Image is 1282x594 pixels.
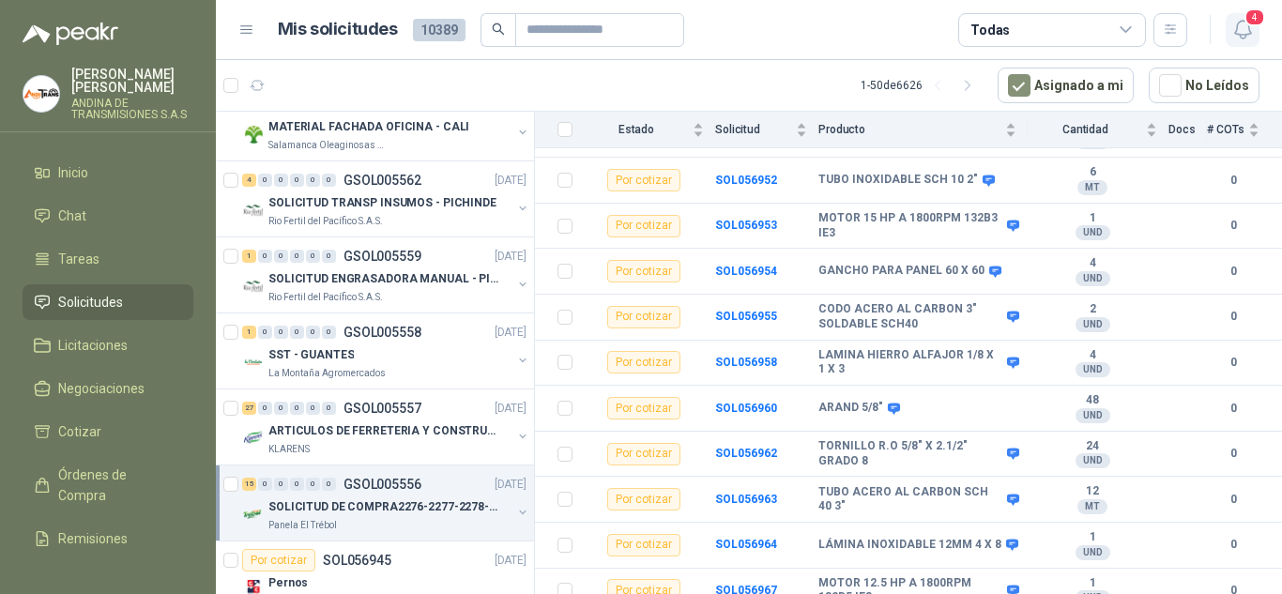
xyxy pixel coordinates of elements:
[268,194,496,212] p: SOLICITUD TRANSP INSUMOS - PICHINDE
[242,549,315,571] div: Por cotizar
[242,397,530,457] a: 27 0 0 0 0 0 GSOL005557[DATE] Company LogoARTICULOS DE FERRETERIA Y CONSTRUCCION EN GENERALKLARENS
[322,326,336,339] div: 0
[715,112,818,148] th: Solicitud
[1028,165,1157,180] b: 6
[323,554,391,567] p: SOL056945
[306,402,320,415] div: 0
[274,174,288,187] div: 0
[1028,439,1157,454] b: 24
[268,518,337,533] p: Panela El Trébol
[1028,112,1168,148] th: Cantidad
[715,447,777,460] a: SOL056962
[1077,180,1107,195] div: MT
[607,169,680,191] div: Por cotizar
[343,326,421,339] p: GSOL005558
[71,98,193,120] p: ANDINA DE TRANSMISIONES S.A.S
[1076,408,1110,423] div: UND
[23,155,193,190] a: Inicio
[23,327,193,363] a: Licitaciones
[58,162,88,183] span: Inicio
[818,485,1002,514] b: TUBO ACERO AL CARBON SCH 40 3"
[1207,536,1259,554] b: 0
[274,478,288,491] div: 0
[268,422,502,440] p: ARTICULOS DE FERRETERIA Y CONSTRUCCION EN GENERAL
[274,326,288,339] div: 0
[242,275,265,297] img: Company Logo
[715,265,777,278] a: SOL056954
[290,478,304,491] div: 0
[818,211,1002,240] b: MOTOR 15 HP A 1800RPM 132B3 IE3
[306,326,320,339] div: 0
[242,93,530,153] a: 3 0 0 0 0 0 GSOL005563[DATE] Company LogoMATERIAL FACHADA OFICINA - CALISalamanca Oleaginosas SAS
[715,356,777,369] b: SOL056958
[23,521,193,556] a: Remisiones
[58,335,128,356] span: Licitaciones
[818,302,1002,331] b: CODO ACERO AL CARBON 3" SOLDABLE SCH40
[818,538,1001,553] b: LÁMINA INOXIDABLE 12MM 4 X 8
[861,70,983,100] div: 1 - 50 de 6626
[242,351,265,373] img: Company Logo
[306,478,320,491] div: 0
[1028,123,1142,136] span: Cantidad
[58,528,128,549] span: Remisiones
[242,250,256,263] div: 1
[322,174,336,187] div: 0
[607,397,680,419] div: Por cotizar
[268,366,386,381] p: La Montaña Agromercados
[1077,499,1107,514] div: MT
[58,206,86,226] span: Chat
[715,493,777,506] a: SOL056963
[268,270,502,288] p: SOLICITUD ENGRASADORA MANUAL - PICHINDE
[58,249,99,269] span: Tareas
[607,443,680,465] div: Por cotizar
[715,310,777,323] a: SOL056955
[818,348,1002,377] b: LAMINA HIERRO ALFAJOR 1/8 X 1 X 3
[970,20,1010,40] div: Todas
[715,123,792,136] span: Solicitud
[1207,123,1244,136] span: # COTs
[23,457,193,513] a: Órdenes de Compra
[343,478,421,491] p: GSOL005556
[1207,217,1259,235] b: 0
[1076,453,1110,468] div: UND
[306,250,320,263] div: 0
[1207,172,1259,190] b: 0
[998,68,1134,103] button: Asignado a mi
[495,324,527,342] p: [DATE]
[1028,348,1157,363] b: 4
[242,427,265,449] img: Company Logo
[1207,491,1259,509] b: 0
[290,402,304,415] div: 0
[290,326,304,339] div: 0
[495,172,527,190] p: [DATE]
[274,250,288,263] div: 0
[23,284,193,320] a: Solicitudes
[492,23,505,36] span: search
[242,199,265,221] img: Company Logo
[715,538,777,551] b: SOL056964
[258,250,272,263] div: 0
[1207,445,1259,463] b: 0
[23,371,193,406] a: Negociaciones
[818,123,1001,136] span: Producto
[322,478,336,491] div: 0
[1076,545,1110,560] div: UND
[258,478,272,491] div: 0
[1207,354,1259,372] b: 0
[343,250,421,263] p: GSOL005559
[343,402,421,415] p: GSOL005557
[715,219,777,232] a: SOL056953
[274,402,288,415] div: 0
[58,465,176,506] span: Órdenes de Compra
[343,174,421,187] p: GSOL005562
[268,442,310,457] p: KLARENS
[268,574,308,592] p: Pernos
[242,473,530,533] a: 15 0 0 0 0 0 GSOL005556[DATE] Company LogoSOLICITUD DE COMPRA2276-2277-2278-2284-2285-Panela El T...
[23,23,118,45] img: Logo peakr
[818,173,978,188] b: TUBO INOXIDABLE SCH 10 2"
[715,402,777,415] a: SOL056960
[1028,256,1157,271] b: 4
[1028,576,1157,591] b: 1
